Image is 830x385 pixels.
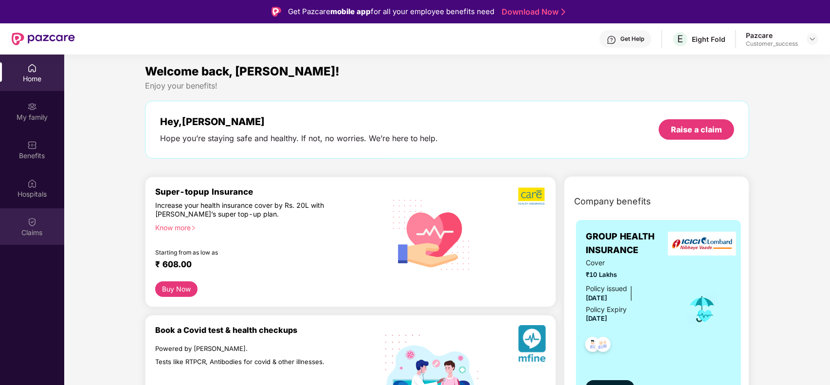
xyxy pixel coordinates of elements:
[574,195,651,208] span: Company benefits
[12,33,75,45] img: New Pazcare Logo
[155,259,374,271] div: ₹ 608.00
[581,334,605,358] img: svg+xml;base64,PHN2ZyB4bWxucz0iaHR0cDovL3d3dy53My5vcmcvMjAwMC9zdmciIHdpZHRoPSI0OC45NDMiIGhlaWdodD...
[561,7,565,17] img: Stroke
[586,230,673,257] span: GROUP HEALTH INSURANCE
[686,293,718,325] img: icon
[155,325,383,335] div: Book a Covid test & health checkups
[288,6,494,18] div: Get Pazcare for all your employee benefits need
[27,140,37,150] img: svg+xml;base64,PHN2ZyBpZD0iQmVuZWZpdHMiIHhtbG5zPSJodHRwOi8vd3d3LnczLm9yZy8yMDAwL3N2ZyIgd2lkdGg9Ij...
[160,116,438,128] div: Hey, [PERSON_NAME]
[692,35,725,44] div: Eight Fold
[155,358,341,366] div: Tests like RTPCR, Antibodies for covid & other illnesses.
[155,187,383,197] div: Super-topup Insurance
[271,7,281,17] img: Logo
[155,249,342,256] div: Starting from as low as
[678,33,684,45] span: E
[191,225,196,231] span: right
[145,64,340,78] span: Welcome back, [PERSON_NAME]!
[586,270,673,280] span: ₹10 Lakhs
[607,35,616,45] img: svg+xml;base64,PHN2ZyBpZD0iSGVscC0zMngzMiIgeG1sbnM9Imh0dHA6Ly93d3cudzMub3JnLzIwMDAvc3ZnIiB3aWR0aD...
[145,81,750,91] div: Enjoy your benefits!
[671,124,722,135] div: Raise a claim
[746,40,798,48] div: Customer_success
[502,7,562,17] a: Download Now
[27,217,37,227] img: svg+xml;base64,PHN2ZyBpZD0iQ2xhaW0iIHhtbG5zPSJodHRwOi8vd3d3LnczLm9yZy8yMDAwL3N2ZyIgd2lkdGg9IjIwIi...
[385,187,478,281] img: svg+xml;base64,PHN2ZyB4bWxucz0iaHR0cDovL3d3dy53My5vcmcvMjAwMC9zdmciIHhtbG5zOnhsaW5rPSJodHRwOi8vd3...
[330,7,371,16] strong: mobile app
[668,232,736,256] img: insurerLogo
[586,294,607,302] span: [DATE]
[518,187,546,205] img: b5dec4f62d2307b9de63beb79f102df3.png
[586,314,607,322] span: [DATE]
[746,31,798,40] div: Pazcare
[809,35,816,43] img: svg+xml;base64,PHN2ZyBpZD0iRHJvcGRvd24tMzJ4MzIiIHhtbG5zPSJodHRwOi8vd3d3LnczLm9yZy8yMDAwL3N2ZyIgd2...
[155,281,198,297] button: Buy Now
[27,63,37,73] img: svg+xml;base64,PHN2ZyBpZD0iSG9tZSIgeG1sbnM9Imh0dHA6Ly93d3cudzMub3JnLzIwMDAvc3ZnIiB3aWR0aD0iMjAiIG...
[586,304,627,315] div: Policy Expiry
[518,325,546,366] img: svg+xml;base64,PHN2ZyB4bWxucz0iaHR0cDovL3d3dy53My5vcmcvMjAwMC9zdmciIHhtbG5zOnhsaW5rPSJodHRwOi8vd3...
[155,201,341,219] div: Increase your health insurance cover by Rs. 20L with [PERSON_NAME]’s super top-up plan.
[155,345,341,353] div: Powered by [PERSON_NAME].
[27,102,37,111] img: svg+xml;base64,PHN2ZyB3aWR0aD0iMjAiIGhlaWdodD0iMjAiIHZpZXdCb3g9IjAgMCAyMCAyMCIgZmlsbD0ibm9uZSIgeG...
[620,35,644,43] div: Get Help
[27,179,37,188] img: svg+xml;base64,PHN2ZyBpZD0iSG9zcGl0YWxzIiB4bWxucz0iaHR0cDovL3d3dy53My5vcmcvMjAwMC9zdmciIHdpZHRoPS...
[586,257,673,268] span: Cover
[160,133,438,144] div: Hope you’re staying safe and healthy. If not, no worries. We’re here to help.
[591,334,615,358] img: svg+xml;base64,PHN2ZyB4bWxucz0iaHR0cDovL3d3dy53My5vcmcvMjAwMC9zdmciIHdpZHRoPSI0OC45NDMiIGhlaWdodD...
[586,283,627,294] div: Policy issued
[155,223,378,230] div: Know more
